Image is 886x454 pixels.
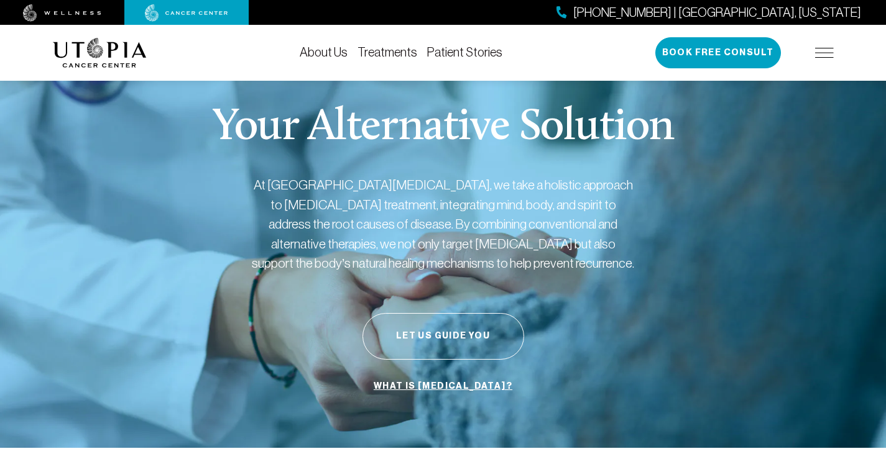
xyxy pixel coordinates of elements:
[427,45,502,59] a: Patient Stories
[23,4,101,22] img: wellness
[145,4,228,22] img: cancer center
[53,38,147,68] img: logo
[212,106,674,150] p: Your Alternative Solution
[358,45,417,59] a: Treatments
[300,45,348,59] a: About Us
[362,313,524,360] button: Let Us Guide You
[371,375,515,398] a: What is [MEDICAL_DATA]?
[655,37,781,68] button: Book Free Consult
[573,4,861,22] span: [PHONE_NUMBER] | [GEOGRAPHIC_DATA], [US_STATE]
[556,4,861,22] a: [PHONE_NUMBER] | [GEOGRAPHIC_DATA], [US_STATE]
[815,48,834,58] img: icon-hamburger
[251,175,636,273] p: At [GEOGRAPHIC_DATA][MEDICAL_DATA], we take a holistic approach to [MEDICAL_DATA] treatment, inte...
